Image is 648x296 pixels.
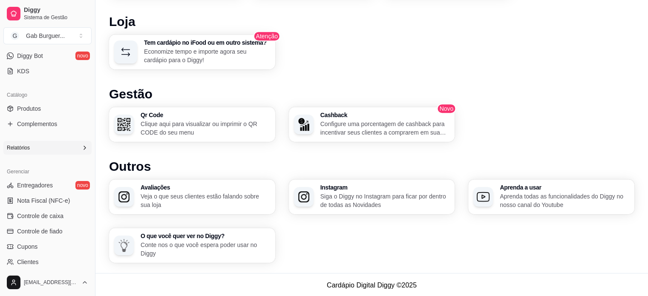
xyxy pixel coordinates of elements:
a: Cupons [3,240,92,253]
a: Nota Fiscal (NFC-e) [3,194,92,207]
img: O que você quer ver no Diggy? [118,239,130,252]
button: Select a team [3,27,92,44]
span: Produtos [17,104,41,113]
button: AvaliaçõesAvaliaçõesVeja o que seus clientes estão falando sobre sua loja [109,179,275,214]
h3: Aprenda a usar [500,184,629,190]
span: Complementos [17,120,57,128]
span: Relatórios [7,144,30,151]
a: Produtos [3,102,92,115]
button: O que você quer ver no Diggy?O que você quer ver no Diggy?Conte nos o que você espera poder usar ... [109,228,275,263]
a: Controle de caixa [3,209,92,223]
span: Controle de caixa [17,212,63,220]
p: Economize tempo e importe agora seu cardápio para o Diggy! [144,47,270,64]
h3: Instagram [320,184,450,190]
p: Clique aqui para visualizar ou imprimir o QR CODE do seu menu [141,120,270,137]
span: KDS [17,67,29,75]
h3: Cashback [320,112,450,118]
div: Gab Burguer ... [26,32,65,40]
span: G [11,32,19,40]
a: Complementos [3,117,92,131]
span: Novo [437,103,456,114]
p: Aprenda todas as funcionalidades do Diggy no nosso canal do Youtube [500,192,629,209]
button: Tem cardápio no iFood ou em outro sistema?Economize tempo e importe agora seu cardápio para o Diggy! [109,34,275,69]
button: Qr CodeQr CodeClique aqui para visualizar ou imprimir o QR CODE do seu menu [109,107,275,142]
h1: Gestão [109,86,634,102]
img: Aprenda a usar [477,190,490,203]
a: DiggySistema de Gestão [3,3,92,24]
img: Qr Code [118,118,130,131]
span: [EMAIL_ADDRESS][DOMAIN_NAME] [24,279,78,286]
h3: O que você quer ver no Diggy? [141,233,270,239]
span: Diggy Bot [17,52,43,60]
span: Clientes [17,258,39,266]
div: Catálogo [3,88,92,102]
span: Diggy [24,6,88,14]
p: Siga o Diggy no Instagram para ficar por dentro de todas as Novidades [320,192,450,209]
span: Sistema de Gestão [24,14,88,21]
button: Aprenda a usarAprenda a usarAprenda todas as funcionalidades do Diggy no nosso canal do Youtube [468,179,634,214]
span: Controle de fiado [17,227,63,236]
h3: Tem cardápio no iFood ou em outro sistema? [144,40,270,46]
p: Conte nos o que você espera poder usar no Diggy [141,241,270,258]
h1: Outros [109,159,634,174]
h1: Loja [109,14,634,29]
h3: Qr Code [141,112,270,118]
span: Nota Fiscal (NFC-e) [17,196,70,205]
span: Atenção [253,31,280,41]
div: Gerenciar [3,165,92,178]
p: Configure uma porcentagem de cashback para incentivar seus clientes a comprarem em sua loja [320,120,450,137]
img: Avaliações [118,190,130,203]
img: Instagram [297,190,310,203]
button: [EMAIL_ADDRESS][DOMAIN_NAME] [3,272,92,293]
p: Veja o que seus clientes estão falando sobre sua loja [141,192,270,209]
span: Cupons [17,242,37,251]
h3: Avaliações [141,184,270,190]
button: InstagramInstagramSiga o Diggy no Instagram para ficar por dentro de todas as Novidades [289,179,455,214]
a: Controle de fiado [3,224,92,238]
a: KDS [3,64,92,78]
span: Entregadores [17,181,53,190]
a: Entregadoresnovo [3,178,92,192]
a: Diggy Botnovo [3,49,92,63]
a: Clientes [3,255,92,269]
img: Cashback [297,118,310,131]
button: CashbackCashbackConfigure uma porcentagem de cashback para incentivar seus clientes a comprarem e... [289,107,455,142]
